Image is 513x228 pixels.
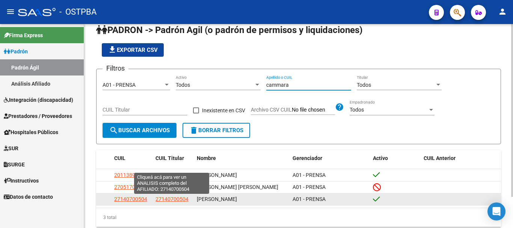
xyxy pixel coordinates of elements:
mat-icon: file_download [108,45,117,54]
div: 3 total [96,208,501,227]
span: Prestadores / Proveedores [4,112,72,120]
input: Archivo CSV CUIL [292,107,335,113]
datatable-header-cell: Nombre [194,150,290,166]
div: Open Intercom Messenger [487,202,505,220]
span: Gerenciador [293,155,322,161]
datatable-header-cell: Activo [370,150,421,166]
span: Buscar Archivos [109,127,170,134]
span: Nombre [197,155,216,161]
span: Todos [176,82,190,88]
span: Activo [373,155,388,161]
span: Exportar CSV [108,47,158,53]
span: [PERSON_NAME] [197,196,237,202]
span: CUIL [114,155,125,161]
h3: Filtros [103,63,128,74]
span: PADRON -> Padrón Agil (o padrón de permisos y liquidaciones) [96,25,362,35]
span: 20113898519 [155,172,189,178]
span: [PERSON_NAME] [197,172,237,178]
span: 27051700819 [114,184,147,190]
mat-icon: person [498,7,507,16]
datatable-header-cell: CUIL Anterior [421,150,501,166]
span: Datos de contacto [4,193,53,201]
span: 27140700504 [155,196,189,202]
span: Integración (discapacidad) [4,96,73,104]
span: A01 - PRENSA [103,82,136,88]
span: Hospitales Públicos [4,128,58,136]
datatable-header-cell: CUIL Titular [152,150,194,166]
span: Instructivos [4,177,39,185]
span: Padrón [4,47,28,56]
span: 27140700504 [114,196,147,202]
span: 27051700819 [155,184,189,190]
span: SURGE [4,160,25,169]
span: 20113898519 [114,172,147,178]
span: - OSTPBA [59,4,97,20]
span: [PERSON_NAME] [PERSON_NAME] [197,184,278,190]
span: Archivo CSV CUIL [251,107,292,113]
span: A01 - PRENSA [293,196,326,202]
datatable-header-cell: Gerenciador [290,150,370,166]
mat-icon: search [109,126,118,135]
mat-icon: delete [189,126,198,135]
span: CUIL Titular [155,155,184,161]
button: Borrar Filtros [183,123,250,138]
button: Exportar CSV [102,43,164,57]
span: A01 - PRENSA [293,184,326,190]
mat-icon: help [335,103,344,112]
span: Firma Express [4,31,43,39]
span: CUIL Anterior [424,155,456,161]
span: Todos [350,107,364,113]
span: Todos [357,82,371,88]
mat-icon: menu [6,7,15,16]
span: Inexistente en CSV [202,106,245,115]
span: A01 - PRENSA [293,172,326,178]
span: SUR [4,144,18,153]
datatable-header-cell: CUIL [111,150,152,166]
span: Borrar Filtros [189,127,243,134]
button: Buscar Archivos [103,123,177,138]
